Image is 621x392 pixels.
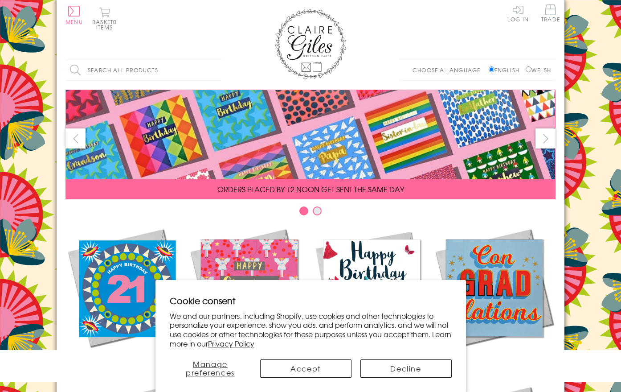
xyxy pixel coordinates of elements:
button: Manage preferences [170,359,251,378]
input: Search all products [65,60,221,80]
button: next [535,128,556,149]
a: Log In [507,4,529,22]
span: Manage preferences [186,359,235,378]
div: Carousel Pagination [65,206,556,220]
button: Basket0 items [92,7,117,30]
label: Welsh [526,66,551,74]
button: Decline [360,359,452,378]
img: Claire Giles Greetings Cards [275,9,346,79]
a: New Releases [65,227,188,367]
input: English [489,66,494,72]
a: Privacy Policy [208,338,254,349]
span: 0 items [96,18,117,31]
input: Welsh [526,66,531,72]
label: English [489,66,524,74]
button: Menu [65,6,83,25]
button: Carousel Page 2 [313,206,322,215]
a: Birthdays [310,227,433,367]
a: Christmas [188,227,310,367]
p: We and our partners, including Shopify, use cookies and other technologies to personalize your ex... [170,311,452,348]
h2: Cookie consent [170,294,452,307]
button: Accept [260,359,351,378]
input: Search [212,60,221,80]
button: Carousel Page 1 (Current Slide) [299,206,308,215]
span: ORDERS PLACED BY 12 NOON GET SENT THE SAME DAY [217,184,404,194]
span: Menu [65,18,83,26]
span: Trade [541,4,560,22]
a: Academic [433,227,556,367]
button: prev [65,128,86,149]
p: Choose a language: [413,66,487,74]
a: Trade [541,4,560,24]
